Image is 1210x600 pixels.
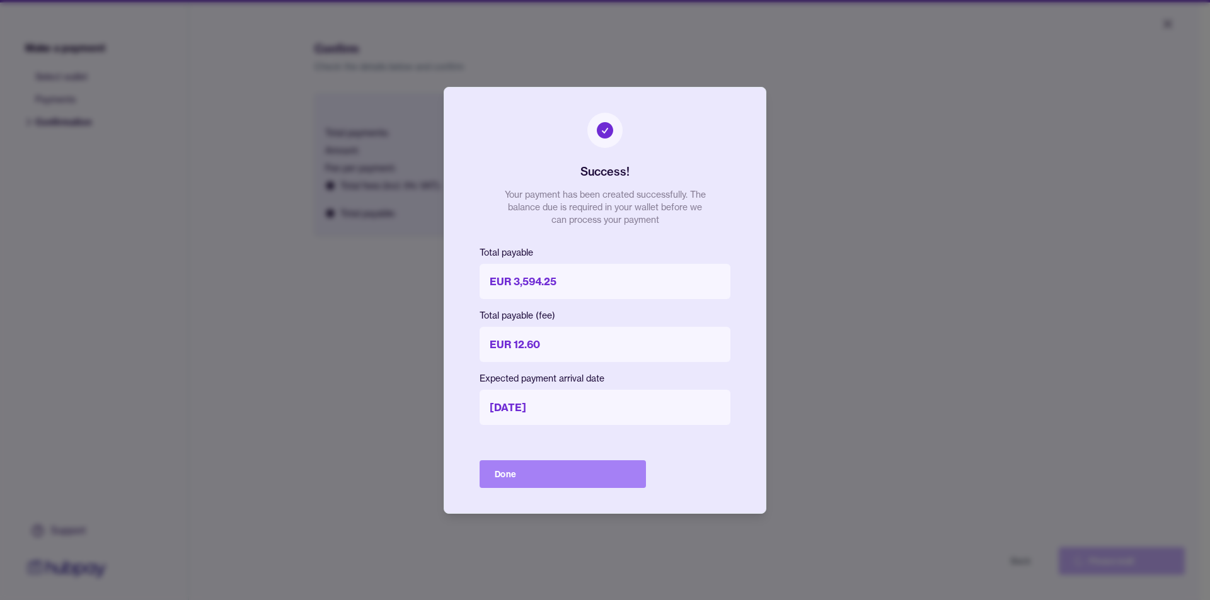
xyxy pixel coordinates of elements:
[480,264,730,299] p: EUR 3,594.25
[480,460,646,488] button: Done
[480,309,730,322] p: Total payable (fee)
[480,372,730,385] p: Expected payment arrival date
[480,246,730,259] p: Total payable
[580,163,630,181] h2: Success!
[504,188,706,226] p: Your payment has been created successfully. The balance due is required in your wallet before we ...
[480,390,730,425] p: [DATE]
[480,327,730,362] p: EUR 12.60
